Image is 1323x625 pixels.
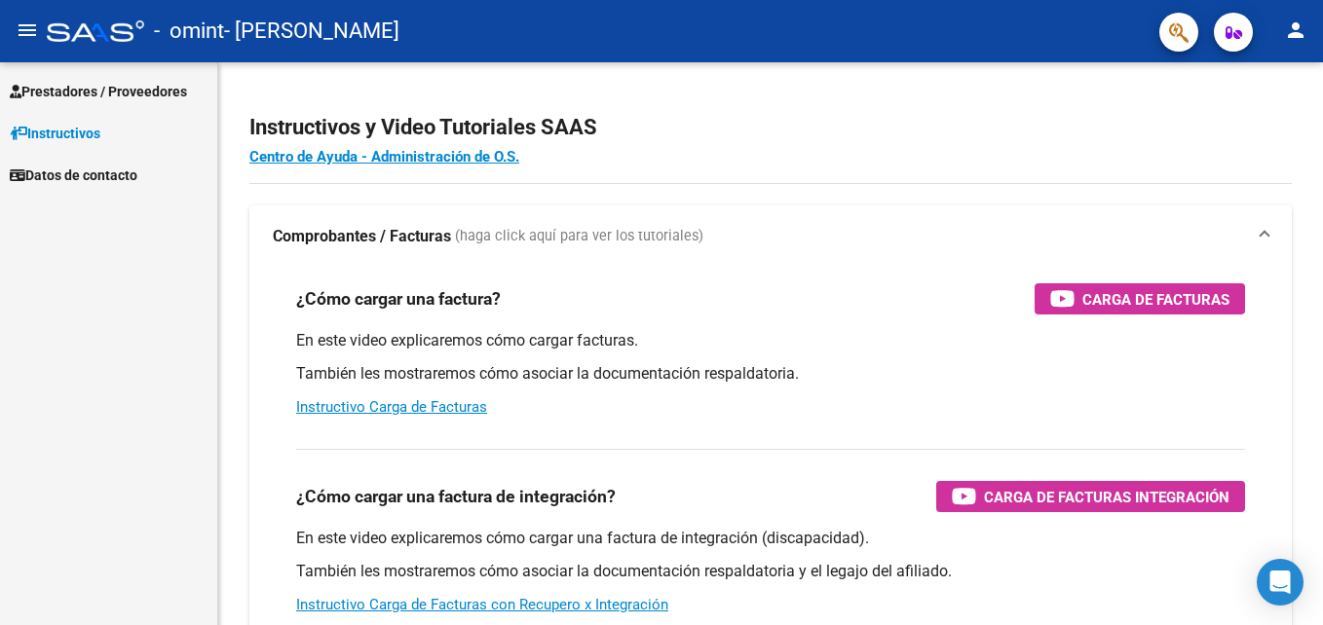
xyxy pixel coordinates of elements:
span: - [PERSON_NAME] [224,10,399,53]
span: - omint [154,10,224,53]
a: Centro de Ayuda - Administración de O.S. [249,148,519,165]
mat-expansion-panel-header: Comprobantes / Facturas (haga click aquí para ver los tutoriales) [249,205,1292,268]
p: En este video explicaremos cómo cargar facturas. [296,330,1245,351]
mat-icon: menu [16,18,39,42]
button: Carga de Facturas Integración [936,481,1245,512]
span: Instructivos [10,123,100,144]
p: En este video explicaremos cómo cargar una factura de integración (discapacidad). [296,528,1245,549]
a: Instructivo Carga de Facturas con Recupero x Integración [296,596,668,613]
div: Open Intercom Messenger [1257,559,1304,606]
span: Carga de Facturas [1082,287,1229,312]
mat-icon: person [1284,18,1307,42]
span: Prestadores / Proveedores [10,81,187,102]
h3: ¿Cómo cargar una factura? [296,285,501,312]
p: También les mostraremos cómo asociar la documentación respaldatoria. [296,363,1245,385]
span: Datos de contacto [10,165,137,186]
button: Carga de Facturas [1035,283,1245,314]
span: Carga de Facturas Integración [984,485,1229,509]
h3: ¿Cómo cargar una factura de integración? [296,483,616,510]
span: (haga click aquí para ver los tutoriales) [455,226,703,247]
h2: Instructivos y Video Tutoriales SAAS [249,109,1292,146]
a: Instructivo Carga de Facturas [296,398,487,416]
strong: Comprobantes / Facturas [273,226,451,247]
p: También les mostraremos cómo asociar la documentación respaldatoria y el legajo del afiliado. [296,561,1245,582]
